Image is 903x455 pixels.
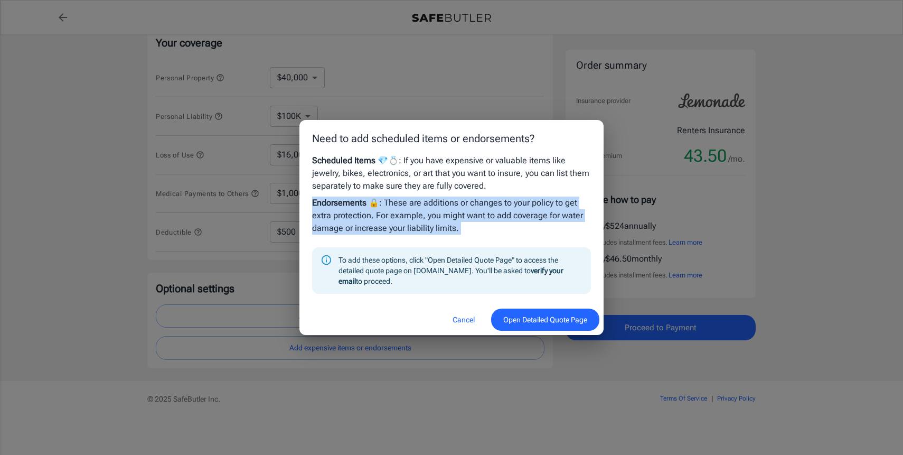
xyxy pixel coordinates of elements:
[338,266,563,285] strong: verify your email
[312,198,379,208] strong: Endorsements 🔒
[312,131,591,146] p: Need to add scheduled items or endorsements?
[312,197,591,235] p: : These are additions or changes to your policy to get extra protection. For example, you might w...
[312,154,591,192] p: : If you have expensive or valuable items like jewelry, bikes, electronics, or art that you want ...
[440,309,487,331] button: Cancel
[312,155,399,165] strong: Scheduled Items 💎💍
[338,250,582,291] div: To add these options, click "Open Detailed Quote Page" to access the detailed quote page on [DOMA...
[491,309,599,331] button: Open Detailed Quote Page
